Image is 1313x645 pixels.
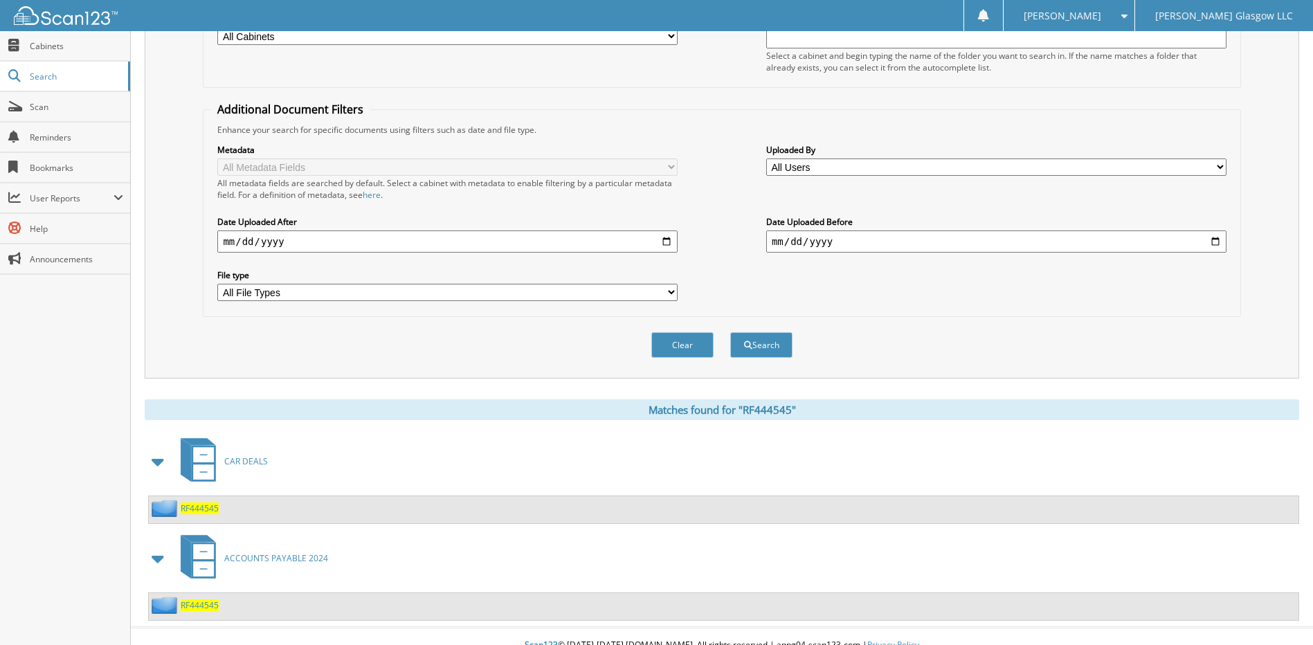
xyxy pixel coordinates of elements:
button: Clear [651,332,714,358]
img: folder2.png [152,597,181,614]
label: Uploaded By [766,144,1226,156]
label: Date Uploaded Before [766,216,1226,228]
span: [PERSON_NAME] [1024,12,1101,20]
span: Announcements [30,253,123,265]
img: scan123-logo-white.svg [14,6,118,25]
div: Matches found for "RF444545" [145,399,1299,420]
span: Cabinets [30,40,123,52]
a: RF444545 [181,502,219,514]
div: Select a cabinet and begin typing the name of the folder you want to search in. If the name match... [766,50,1226,73]
span: Help [30,223,123,235]
a: here [363,189,381,201]
span: [PERSON_NAME] Glasgow LLC [1155,12,1293,20]
div: All metadata fields are searched by default. Select a cabinet with metadata to enable filtering b... [217,177,678,201]
input: end [766,230,1226,253]
button: Search [730,332,793,358]
span: Scan [30,101,123,113]
iframe: Chat Widget [1244,579,1313,645]
input: start [217,230,678,253]
a: ACCOUNTS PAYABLE 2024 [172,531,328,585]
span: User Reports [30,192,114,204]
a: CAR DEALS [172,434,268,489]
label: File type [217,269,678,281]
label: Date Uploaded After [217,216,678,228]
span: Reminders [30,131,123,143]
span: Search [30,71,121,82]
label: Metadata [217,144,678,156]
legend: Additional Document Filters [210,102,370,117]
img: folder2.png [152,500,181,517]
span: Bookmarks [30,162,123,174]
span: ACCOUNTS PAYABLE 2024 [224,552,328,564]
div: Enhance your search for specific documents using filters such as date and file type. [210,124,1233,136]
span: CAR DEALS [224,455,268,467]
a: RF444545 [181,599,219,611]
